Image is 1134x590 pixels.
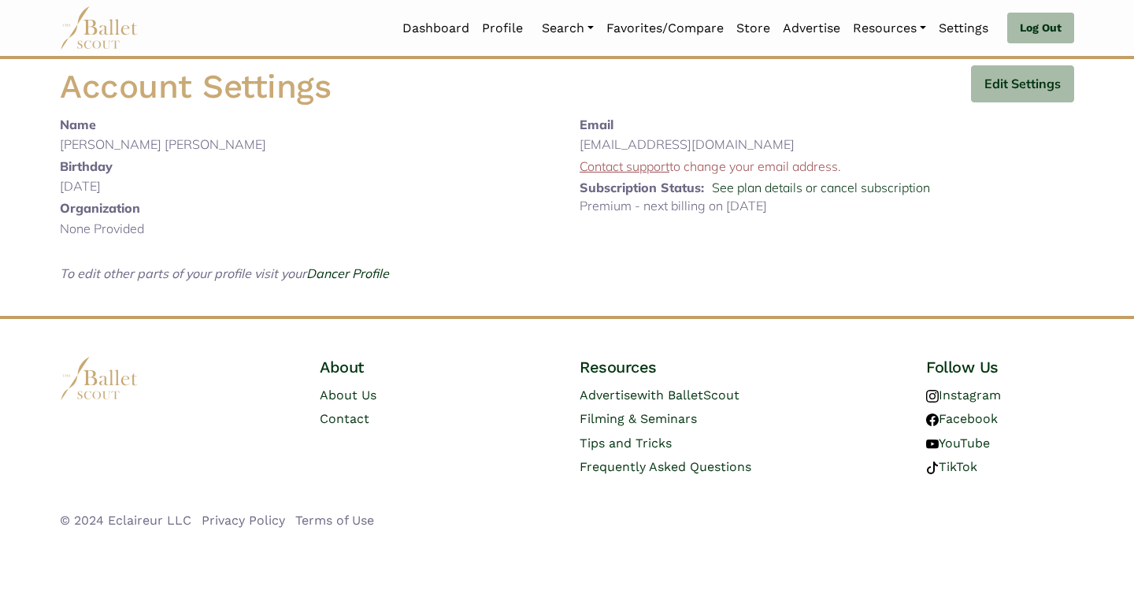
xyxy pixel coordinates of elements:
[580,436,672,451] a: Tips and Tricks
[580,158,669,174] a: Contact support
[60,176,554,197] p: [DATE]
[580,157,1074,177] p: to change your email address.
[637,388,739,403] span: with BalletScout
[202,513,285,528] a: Privacy Policy
[712,180,930,195] a: See plan details or cancel subscription
[580,388,739,403] a: Advertisewith BalletScout
[320,411,369,426] a: Contact
[1007,13,1074,44] a: Log Out
[580,196,1074,217] p: Premium - next billing on [DATE]
[60,265,389,281] i: To edit other parts of your profile visit your
[926,414,939,426] img: facebook logo
[60,158,113,174] b: Birthday
[926,388,1001,403] a: Instagram
[580,411,697,426] a: Filming & Seminars
[320,357,468,377] h4: About
[396,12,476,45] a: Dashboard
[165,136,266,152] span: [PERSON_NAME]
[535,12,600,45] a: Search
[580,459,751,474] a: Frequently Asked Questions
[926,411,998,426] a: Facebook
[60,65,331,109] h1: Account Settings
[320,388,376,403] a: About Us
[971,65,1074,102] button: Edit Settings
[926,357,1074,377] h4: Follow Us
[60,200,140,216] b: Organization
[926,390,939,403] img: instagram logo
[580,135,1074,155] p: [EMAIL_ADDRESS][DOMAIN_NAME]
[306,265,389,281] a: Dancer Profile
[847,12,932,45] a: Resources
[580,357,814,377] h4: Resources
[932,12,995,45] a: Settings
[580,117,613,132] b: Email
[60,510,191,531] li: © 2024 Eclaireur LLC
[926,462,939,474] img: tiktok logo
[60,117,96,132] b: Name
[60,357,139,400] img: logo
[60,136,161,152] span: [PERSON_NAME]
[295,513,374,528] a: Terms of Use
[600,12,730,45] a: Favorites/Compare
[476,12,529,45] a: Profile
[580,180,704,195] b: Subscription Status:
[776,12,847,45] a: Advertise
[926,459,977,474] a: TikTok
[926,436,990,451] a: YouTube
[60,219,554,239] p: None Provided
[926,438,939,451] img: youtube logo
[730,12,776,45] a: Store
